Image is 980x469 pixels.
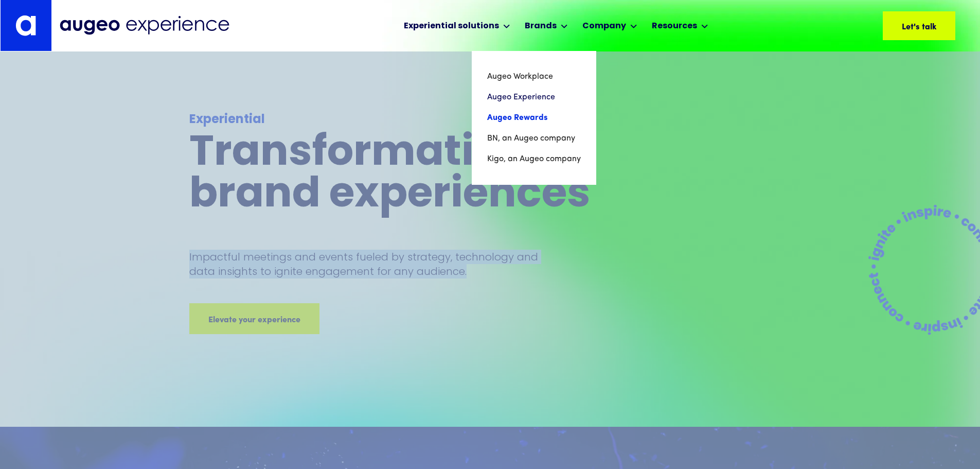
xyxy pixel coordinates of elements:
a: Kigo, an Augeo company [487,149,581,169]
nav: Brands [472,51,596,185]
div: Resources [652,20,697,32]
div: Experiential solutions [404,20,499,32]
a: Let's talk [883,11,955,40]
img: Augeo Experience business unit full logo in midnight blue. [60,16,229,35]
a: Augeo Workplace [487,66,581,87]
div: Brands [525,20,557,32]
div: Company [582,20,626,32]
a: Augeo Rewards [487,108,581,128]
a: BN, an Augeo company [487,128,581,149]
img: Augeo's "a" monogram decorative logo in white. [15,15,36,36]
a: Augeo Experience [487,87,581,108]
